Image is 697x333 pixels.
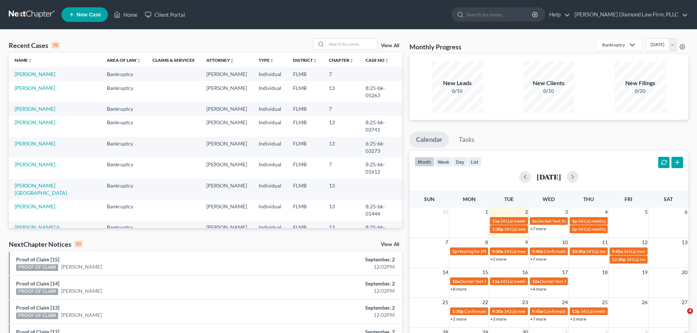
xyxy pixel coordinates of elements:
[293,57,317,63] a: Districtunfold_more
[492,218,499,224] span: 11a
[201,67,253,81] td: [PERSON_NAME]
[432,79,483,87] div: New Leads
[323,221,360,242] td: 13
[532,218,537,224] span: 9a
[484,208,489,216] span: 1
[323,137,360,158] td: 13
[561,298,569,307] span: 24
[385,58,389,63] i: unfold_more
[481,268,489,277] span: 15
[626,257,697,262] span: 341(a) meeting for [PERSON_NAME]
[360,221,402,242] td: 8:25-bk-04372
[15,182,67,196] a: [PERSON_NAME][GEOGRAPHIC_DATA]
[101,81,147,102] td: Bankruptcy
[206,57,234,63] a: Attorneyunfold_more
[450,286,466,292] a: +8 more
[504,309,574,314] span: 341(a) meeting for [PERSON_NAME]
[287,81,323,102] td: FLMB
[572,249,585,254] span: 10:30a
[604,208,608,216] span: 4
[326,39,378,49] input: Search by name...
[360,158,402,178] td: 8:25-bk-01612
[61,287,102,295] a: [PERSON_NAME]
[424,196,435,202] span: Sun
[561,238,569,247] span: 10
[561,268,569,277] span: 17
[504,249,574,254] span: 341(a) meeting for [PERSON_NAME]
[490,316,506,322] a: +3 more
[323,81,360,102] td: 13
[253,67,287,81] td: Individual
[602,42,625,48] div: Bankruptcy
[409,42,461,51] h3: Monthly Progress
[349,58,354,63] i: unfold_more
[530,256,546,262] a: +7 more
[287,102,323,116] td: FLMB
[287,179,323,200] td: FLMB
[360,200,402,220] td: 8:25-bk-01444
[366,57,389,63] a: Case Nounfold_more
[201,102,253,116] td: [PERSON_NAME]
[381,242,399,247] a: View All
[15,85,55,91] a: [PERSON_NAME]
[273,256,395,263] div: September, 2
[287,67,323,81] td: FLMB
[360,137,402,158] td: 6:25-bk-03273
[74,241,83,247] div: 10
[532,309,543,314] span: 9:40a
[492,226,503,232] span: 1:30p
[481,298,489,307] span: 22
[201,179,253,200] td: [PERSON_NAME]
[253,221,287,242] td: Individual
[381,43,399,48] a: View All
[253,102,287,116] td: Individual
[583,196,594,202] span: Thu
[460,279,600,284] span: Docket Text: for [PERSON_NAME] St [PERSON_NAME] [PERSON_NAME]
[15,119,55,125] a: [PERSON_NAME]
[681,298,688,307] span: 27
[253,158,287,178] td: Individual
[230,58,234,63] i: unfold_more
[287,221,323,242] td: FLMB
[530,226,546,231] a: +7 more
[664,196,673,202] span: Sat
[578,226,648,232] span: 341(a) meeting for [PERSON_NAME]
[537,218,651,224] span: Docket Text: for St [PERSON_NAME] [PERSON_NAME] et al
[259,57,274,63] a: Typeunfold_more
[544,249,627,254] span: Confirmation Hearing for [PERSON_NAME]
[434,157,453,167] button: week
[61,263,102,270] a: [PERSON_NAME]
[287,158,323,178] td: FLMB
[523,87,574,95] div: 0/10
[15,224,60,238] a: [PERSON_NAME] & [PERSON_NAME]
[273,311,395,319] div: 12:02PM
[641,268,648,277] span: 19
[572,309,580,314] span: 12p
[323,158,360,178] td: 7
[15,140,55,147] a: [PERSON_NAME]
[101,221,147,242] td: Bankruptcy
[253,137,287,158] td: Individual
[532,279,539,284] span: 10a
[572,218,577,224] span: 1p
[641,238,648,247] span: 12
[323,67,360,81] td: 7
[452,249,457,254] span: 2p
[442,268,449,277] span: 14
[253,116,287,137] td: Individual
[360,81,402,102] td: 8:25-bk-05263
[409,132,449,148] a: Calendar
[672,308,690,326] iframe: Intercom live chat
[452,132,481,148] a: Tasks
[16,264,58,271] div: PROOF OF CLAIM
[492,309,503,314] span: 9:30a
[15,161,55,167] a: [PERSON_NAME]
[521,268,529,277] span: 16
[546,8,570,21] a: Help
[532,249,543,254] span: 9:40a
[492,279,499,284] span: 11a
[323,200,360,220] td: 13
[625,196,632,202] span: Fri
[681,268,688,277] span: 20
[601,238,608,247] span: 11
